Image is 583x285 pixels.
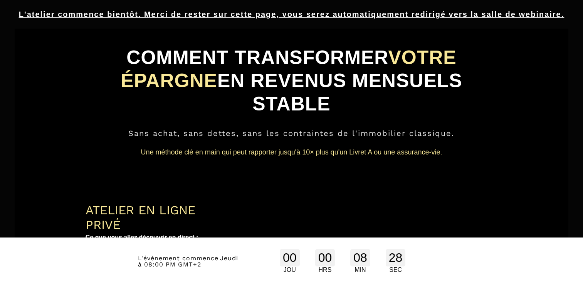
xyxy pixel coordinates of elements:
span: Jeudi à 08:00 PM GMT+2 [138,254,238,268]
div: JOU [280,266,300,273]
div: SEC [386,266,406,273]
div: HRS [315,266,335,273]
b: Ce que vous allez découvrir en direct : [86,234,198,241]
div: 00 [280,249,300,266]
span: Une méthode clé en main qui peut rapporter jusqu'à 10× plus qu'un Livret A ou une assurance-vie. [141,148,442,156]
div: ATELIER EN LIGNE PRIVÉ [86,203,231,232]
div: 28 [386,249,406,266]
h1: COMMENT TRANSFORMER EN REVENUS MENSUELS STABLE [86,42,497,119]
span: L'évènement commence [138,254,218,262]
div: 00 [315,249,335,266]
div: 08 [350,249,370,266]
u: L'atelier commence bientôt. Merci de rester sur cette page, vous serez automatiquement redirigé v... [19,10,565,19]
div: MIN [350,266,370,273]
span: Sans achat, sans dettes, sans les contraintes de l'immobilier classique. [128,129,454,138]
